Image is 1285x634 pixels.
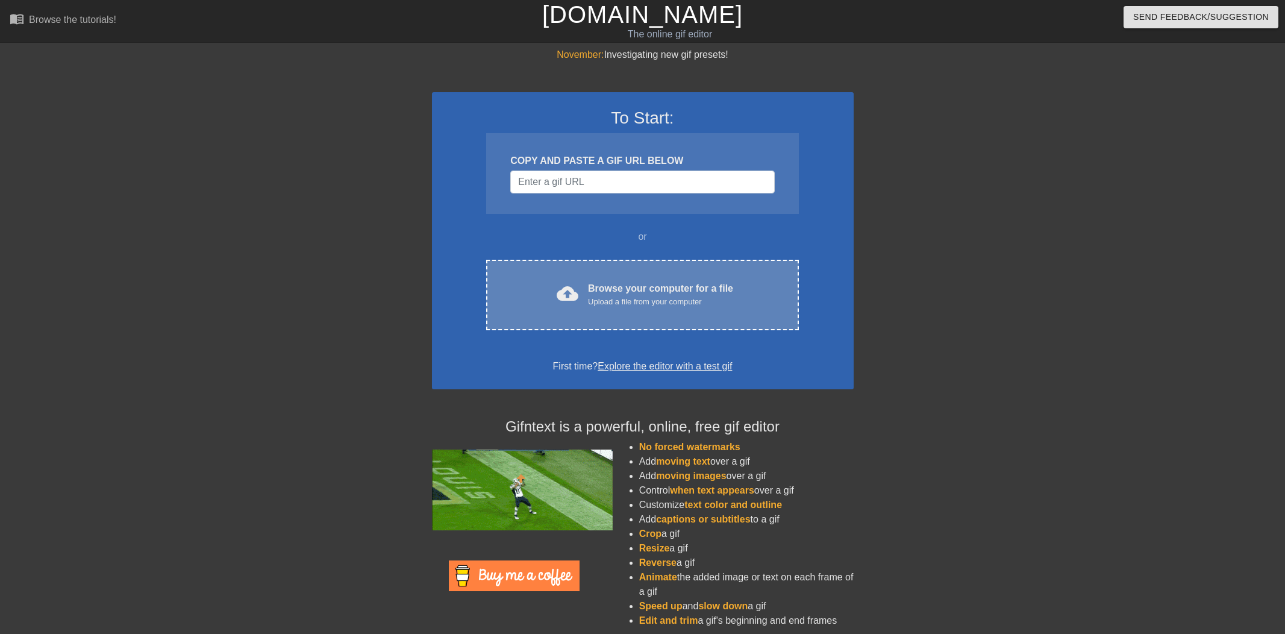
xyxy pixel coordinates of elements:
[432,48,854,62] div: Investigating new gif presets!
[639,469,854,483] li: Add over a gif
[639,601,683,611] span: Speed up
[510,154,774,168] div: COPY AND PASTE A GIF URL BELOW
[698,601,748,611] span: slow down
[10,11,116,30] a: Browse the tutorials!
[448,108,838,128] h3: To Start:
[463,230,822,244] div: or
[10,11,24,26] span: menu_book
[29,14,116,25] div: Browse the tutorials!
[639,556,854,570] li: a gif
[639,557,677,568] span: Reverse
[639,512,854,527] li: Add to a gif
[449,560,580,591] img: Buy Me A Coffee
[542,1,743,28] a: [DOMAIN_NAME]
[639,543,670,553] span: Resize
[639,454,854,469] li: Add over a gif
[639,498,854,512] li: Customize
[432,418,854,436] h4: Gifntext is a powerful, online, free gif editor
[432,450,613,530] img: football_small.gif
[639,541,854,556] li: a gif
[656,514,750,524] span: captions or subtitles
[656,471,726,481] span: moving images
[588,296,733,308] div: Upload a file from your computer
[684,500,782,510] span: text color and outline
[557,283,578,304] span: cloud_upload
[639,442,740,452] span: No forced watermarks
[434,27,905,42] div: The online gif editor
[639,483,854,498] li: Control over a gif
[656,456,710,466] span: moving text
[557,49,604,60] span: November:
[510,171,774,193] input: Username
[448,359,838,374] div: First time?
[639,529,661,539] span: Crop
[639,527,854,541] li: a gif
[598,361,732,371] a: Explore the editor with a test gif
[639,615,698,626] span: Edit and trim
[639,599,854,614] li: and a gif
[670,485,754,495] span: when text appears
[639,570,854,599] li: the added image or text on each frame of a gif
[1133,10,1269,25] span: Send Feedback/Suggestion
[1124,6,1278,28] button: Send Feedback/Suggestion
[588,281,733,308] div: Browse your computer for a file
[639,614,854,628] li: a gif's beginning and end frames
[639,572,677,582] span: Animate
